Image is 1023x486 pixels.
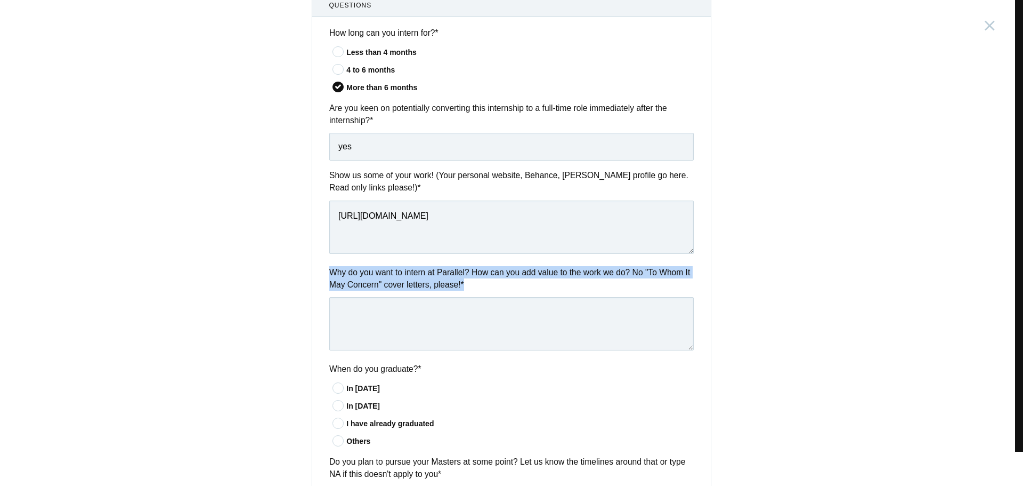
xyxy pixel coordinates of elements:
label: Are you keen on potentially converting this internship to a full-time role immediately after the ... [329,102,694,127]
label: Show us some of your work! (Your personal website, Behance, [PERSON_NAME] profile go here. Read o... [329,169,694,194]
label: Do you plan to pursue your Masters at some point? Let us know the timelines around that or type N... [329,456,694,481]
div: In [DATE] [346,383,694,394]
div: I have already graduated [346,418,694,429]
div: Others [346,436,694,447]
span: Questions [329,1,694,10]
label: How long can you intern for? [329,27,694,39]
label: Why do you want to intern at Parallel? How can you add value to the work we do? No "To Whom It Ma... [329,266,694,291]
label: When do you graduate? [329,363,694,375]
div: 4 to 6 months [346,65,694,76]
div: Less than 4 months [346,47,694,58]
div: In [DATE] [346,401,694,412]
div: More than 6 months [346,82,694,93]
